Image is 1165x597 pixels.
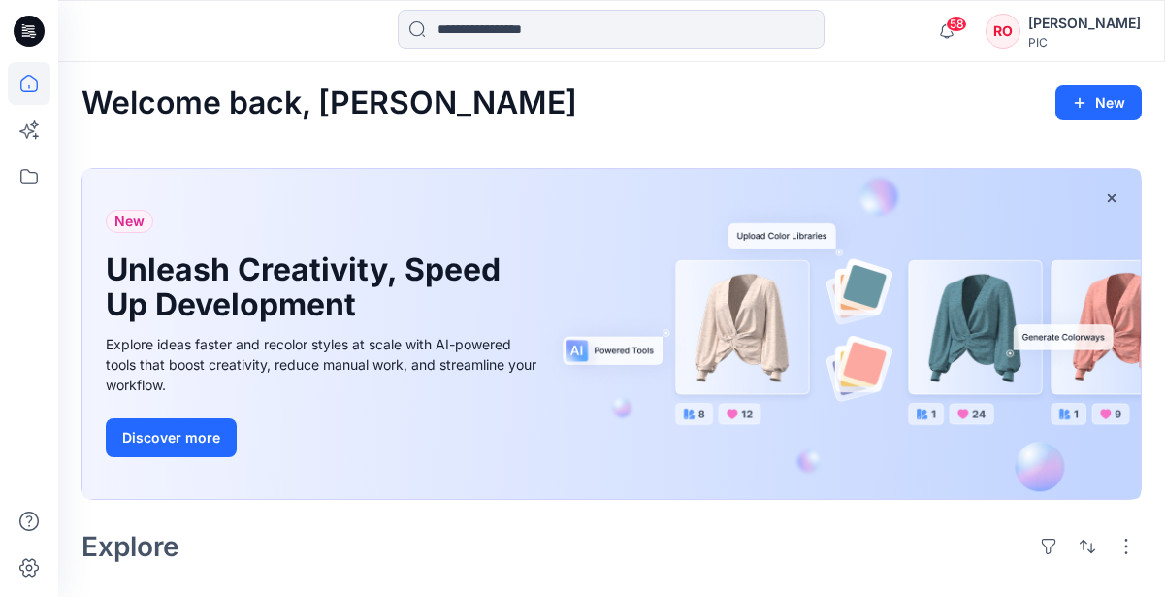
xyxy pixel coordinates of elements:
[986,14,1020,49] div: RO
[946,17,967,32] span: 58
[1028,12,1141,35] div: [PERSON_NAME]
[106,418,542,457] a: Discover more
[106,334,542,395] div: Explore ideas faster and recolor styles at scale with AI-powered tools that boost creativity, red...
[81,531,179,562] h2: Explore
[81,85,577,121] h2: Welcome back, [PERSON_NAME]
[1028,35,1141,50] div: PIC
[114,210,145,233] span: New
[1055,85,1142,120] button: New
[106,418,237,457] button: Discover more
[106,252,513,322] h1: Unleash Creativity, Speed Up Development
